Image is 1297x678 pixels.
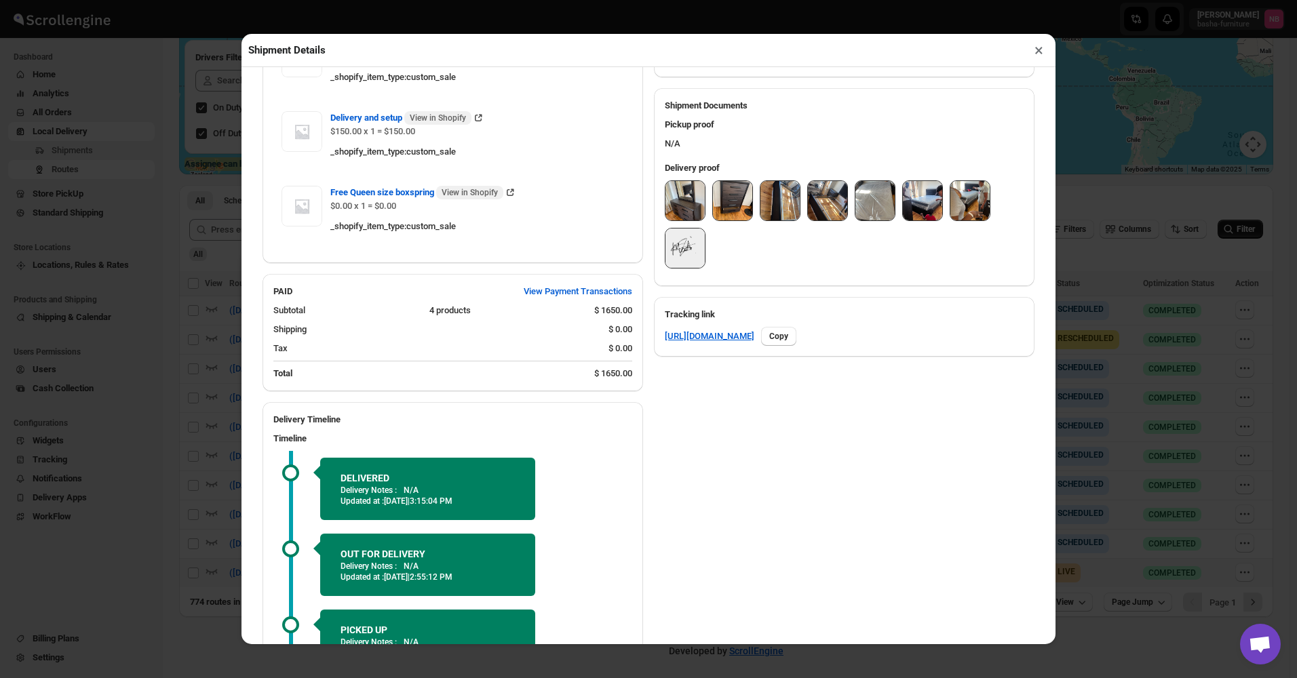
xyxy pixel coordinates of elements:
[608,342,632,355] div: $ 0.00
[341,561,397,572] p: Delivery Notes :
[341,496,515,506] p: Updated at :
[341,623,515,637] h2: PICKED UP
[665,308,1024,321] h3: Tracking link
[330,113,485,123] a: Delivery and setup View in Shopify
[341,485,397,496] p: Delivery Notes :
[594,304,632,317] div: $ 1650.00
[273,304,419,317] div: Subtotal
[330,220,624,233] div: _shopify_item_type : custom_sale
[665,181,705,220] img: umVLfgQ6lPFd_7EpeqDkK.jpg
[341,471,515,485] h2: DELIVERED
[341,637,397,647] p: Delivery Notes :
[273,368,292,378] b: Total
[330,187,517,197] a: Free Queen size boxspring View in Shopify
[282,186,322,226] img: Item
[410,113,466,123] span: View in Shopify
[760,181,800,220] img: yi3QYjeAtlD011Epw6UQf.jpg
[248,43,326,57] h2: Shipment Details
[808,181,847,220] img: a4yXWjCqUXywJP9vlEqI4.jpg
[273,413,632,426] h2: Delivery Timeline
[273,323,598,336] div: Shipping
[665,118,1024,132] h3: Pickup proof
[665,228,705,268] img: 28lVb4iXozOqE82kyhyR_.png
[404,637,419,647] p: N/A
[404,561,419,572] p: N/A
[608,323,632,336] div: $ 0.00
[1029,41,1049,60] button: ×
[1240,624,1281,664] a: Open chat
[330,126,415,136] span: $150.00 x 1 = $150.00
[903,181,942,220] img: Gz1QCJh1FMGe2FFPnyzO3.jpg
[384,496,452,506] span: [DATE] | 3:15:04 PM
[330,71,624,84] div: _shopify_item_type : custom_sale
[713,181,752,220] img: cdxwbN74e98TIom9Nax23.jpg
[761,327,796,346] button: Copy
[665,99,1024,113] h2: Shipment Documents
[665,161,1024,175] h3: Delivery proof
[950,181,990,220] img: um0W7fTGp_gVEkJyZOcp4.jpg
[273,432,632,445] h3: Timeline
[404,485,419,496] p: N/A
[442,187,498,198] span: View in Shopify
[594,367,632,380] div: $ 1650.00
[330,201,396,211] span: $0.00 x 1 = $0.00
[330,111,471,125] span: Delivery and setup
[524,285,632,298] span: View Payment Transactions
[273,342,598,355] div: Tax
[282,111,322,152] img: Item
[855,181,895,220] img: UQphPY6gaBwhrsQJTt38L.jpg
[341,547,515,561] h2: OUT FOR DELIVERY
[341,572,515,582] p: Updated at :
[273,285,292,298] h2: PAID
[330,186,503,199] span: Free Queen size boxspring
[769,331,788,342] span: Copy
[654,113,1034,156] div: N/A
[665,330,754,343] a: [URL][DOMAIN_NAME]
[429,304,584,317] div: 4 products
[330,145,624,159] div: _shopify_item_type : custom_sale
[516,281,640,302] button: View Payment Transactions
[384,572,452,582] span: [DATE] | 2:55:12 PM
